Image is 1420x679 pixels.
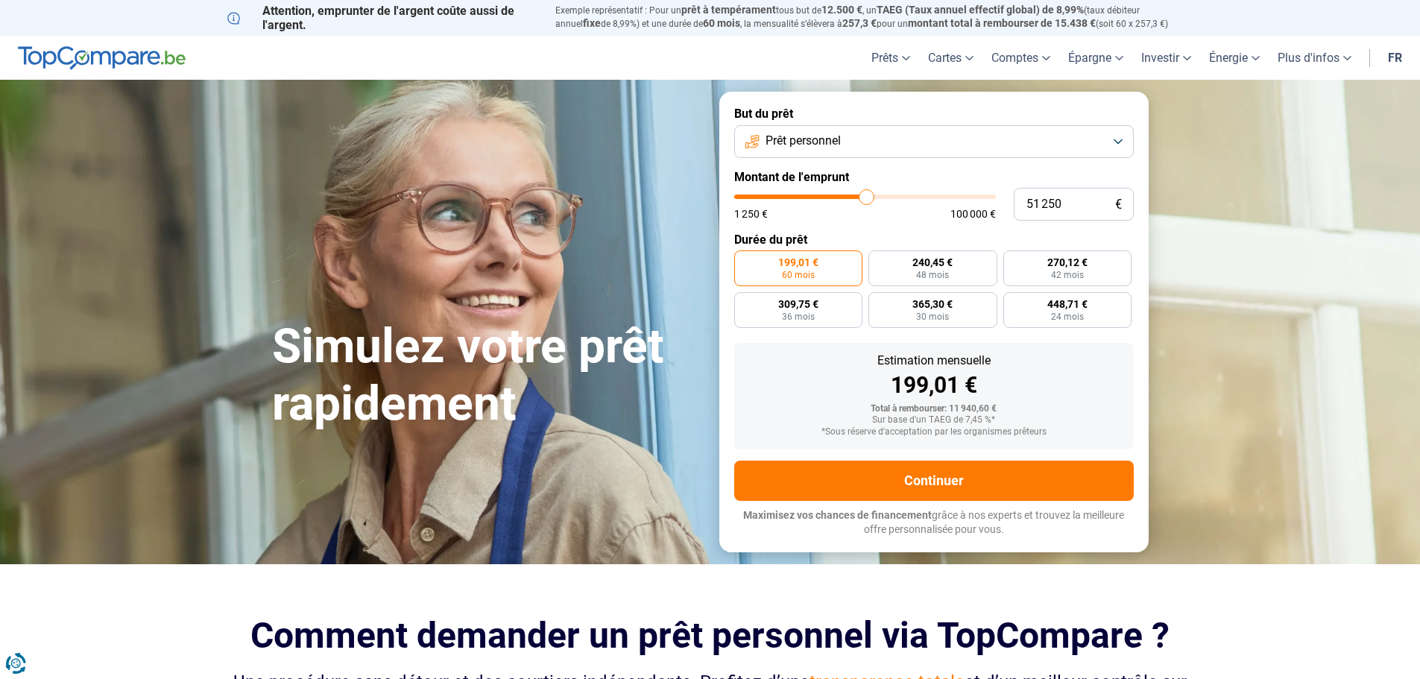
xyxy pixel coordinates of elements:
[743,509,932,521] span: Maximisez vos chances de financement
[734,170,1134,184] label: Montant de l'emprunt
[746,427,1122,438] div: *Sous réserve d'acceptation par les organismes prêteurs
[734,508,1134,537] p: grâce à nos experts et trouvez la meilleure offre personnalisée pour vous.
[950,209,996,219] span: 100 000 €
[782,312,815,321] span: 36 mois
[912,299,953,309] span: 365,30 €
[734,209,768,219] span: 1 250 €
[555,4,1193,31] p: Exemple représentatif : Pour un tous but de , un (taux débiteur annuel de 8,99%) et une durée de ...
[1269,36,1360,80] a: Plus d'infos
[227,615,1193,656] h2: Comment demander un prêt personnel via TopCompare ?
[681,4,776,16] span: prêt à tempérament
[908,17,1096,29] span: montant total à rembourser de 15.438 €
[1047,299,1088,309] span: 448,71 €
[1047,257,1088,268] span: 270,12 €
[782,271,815,280] span: 60 mois
[766,133,841,149] span: Prêt personnel
[1132,36,1200,80] a: Investir
[703,17,740,29] span: 60 mois
[842,17,877,29] span: 257,3 €
[1115,198,1122,211] span: €
[583,17,601,29] span: fixe
[1051,271,1084,280] span: 42 mois
[877,4,1084,16] span: TAEG (Taux annuel effectif global) de 8,99%
[862,36,919,80] a: Prêts
[746,404,1122,414] div: Total à rembourser: 11 940,60 €
[912,257,953,268] span: 240,45 €
[272,318,701,433] h1: Simulez votre prêt rapidement
[746,355,1122,367] div: Estimation mensuelle
[1051,312,1084,321] span: 24 mois
[734,233,1134,247] label: Durée du prêt
[778,299,818,309] span: 309,75 €
[916,271,949,280] span: 48 mois
[734,461,1134,501] button: Continuer
[1059,36,1132,80] a: Épargne
[778,257,818,268] span: 199,01 €
[746,374,1122,397] div: 199,01 €
[734,125,1134,158] button: Prêt personnel
[916,312,949,321] span: 30 mois
[227,4,537,32] p: Attention, emprunter de l'argent coûte aussi de l'argent.
[1379,36,1411,80] a: fr
[18,46,186,70] img: TopCompare
[919,36,982,80] a: Cartes
[1200,36,1269,80] a: Énergie
[821,4,862,16] span: 12.500 €
[734,107,1134,121] label: But du prêt
[746,415,1122,426] div: Sur base d'un TAEG de 7,45 %*
[982,36,1059,80] a: Comptes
